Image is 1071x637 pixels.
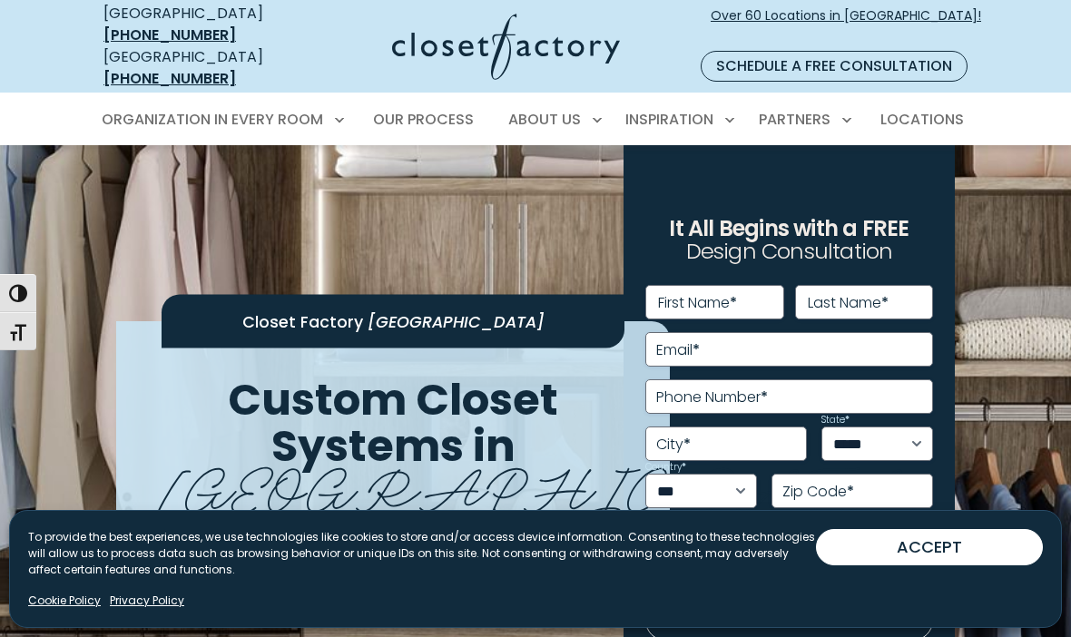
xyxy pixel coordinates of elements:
[808,296,889,310] label: Last Name
[658,296,737,310] label: First Name
[880,109,964,130] span: Locations
[711,6,981,44] span: Over 60 Locations in [GEOGRAPHIC_DATA]!
[508,109,581,130] span: About Us
[103,46,301,90] div: [GEOGRAPHIC_DATA]
[102,109,323,130] span: Organization in Every Room
[625,109,713,130] span: Inspiration
[28,593,101,609] a: Cookie Policy
[373,109,474,130] span: Our Process
[228,369,558,476] span: Custom Closet Systems in
[656,437,691,452] label: City
[89,94,982,145] nav: Primary Menu
[645,463,686,472] label: Country
[110,593,184,609] a: Privacy Policy
[103,24,236,45] a: [PHONE_NUMBER]
[392,14,620,80] img: Closet Factory Logo
[669,213,909,243] span: It All Begins with a FREE
[821,416,850,425] label: State
[701,51,968,82] a: Schedule a Free Consultation
[816,529,1043,565] button: ACCEPT
[103,68,236,89] a: [PHONE_NUMBER]
[782,485,854,499] label: Zip Code
[158,442,934,524] span: [GEOGRAPHIC_DATA]
[28,529,816,578] p: To provide the best experiences, we use technologies like cookies to store and/or access device i...
[759,109,830,130] span: Partners
[368,309,545,332] span: [GEOGRAPHIC_DATA]
[656,343,700,358] label: Email
[656,390,768,405] label: Phone Number
[103,3,301,46] div: [GEOGRAPHIC_DATA]
[242,309,363,332] span: Closet Factory
[686,237,893,267] span: Design Consultation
